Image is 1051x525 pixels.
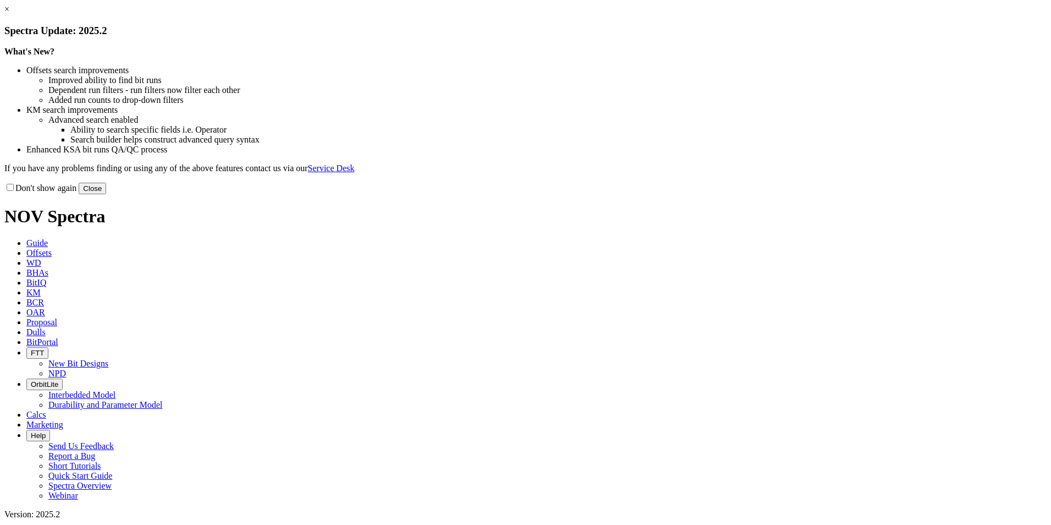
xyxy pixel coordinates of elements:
input: Don't show again [7,184,14,191]
span: BHAs [26,268,48,277]
a: × [4,4,9,14]
h3: Spectra Update: 2025.2 [4,25,1047,37]
a: Durability and Parameter Model [48,400,163,409]
a: Send Us Feedback [48,441,114,451]
li: Enhanced KSA bit runs QA/QC process [26,145,1047,155]
a: Report a Bug [48,451,95,461]
p: If you have any problems finding or using any of the above features contact us via our [4,163,1047,173]
a: Short Tutorials [48,461,101,471]
li: Offsets search improvements [26,65,1047,75]
span: KM [26,288,41,297]
h1: NOV Spectra [4,206,1047,227]
a: Webinar [48,491,78,500]
span: BitPortal [26,337,58,347]
li: Search builder helps construct advanced query syntax [70,135,1047,145]
a: Spectra Overview [48,481,112,490]
a: Service Desk [308,163,355,173]
li: KM search improvements [26,105,1047,115]
span: Proposal [26,318,57,327]
label: Don't show again [4,183,76,193]
span: OAR [26,308,45,317]
li: Improved ability to find bit runs [48,75,1047,85]
a: NPD [48,369,66,378]
li: Added run counts to drop-down filters [48,95,1047,105]
span: Offsets [26,248,52,258]
span: Dulls [26,327,46,337]
span: Marketing [26,420,63,429]
span: OrbitLite [31,380,58,389]
span: FTT [31,349,44,357]
div: Version: 2025.2 [4,510,1047,519]
li: Ability to search specific fields i.e. Operator [70,125,1047,135]
li: Dependent run filters - run filters now filter each other [48,85,1047,95]
strong: What's New? [4,47,54,56]
span: Guide [26,238,48,248]
li: Advanced search enabled [48,115,1047,125]
span: BitIQ [26,278,46,287]
a: Quick Start Guide [48,471,112,480]
span: WD [26,258,41,267]
button: Close [79,183,106,194]
span: BCR [26,298,44,307]
a: New Bit Designs [48,359,108,368]
span: Help [31,431,46,440]
span: Calcs [26,410,46,419]
a: Interbedded Model [48,390,115,400]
